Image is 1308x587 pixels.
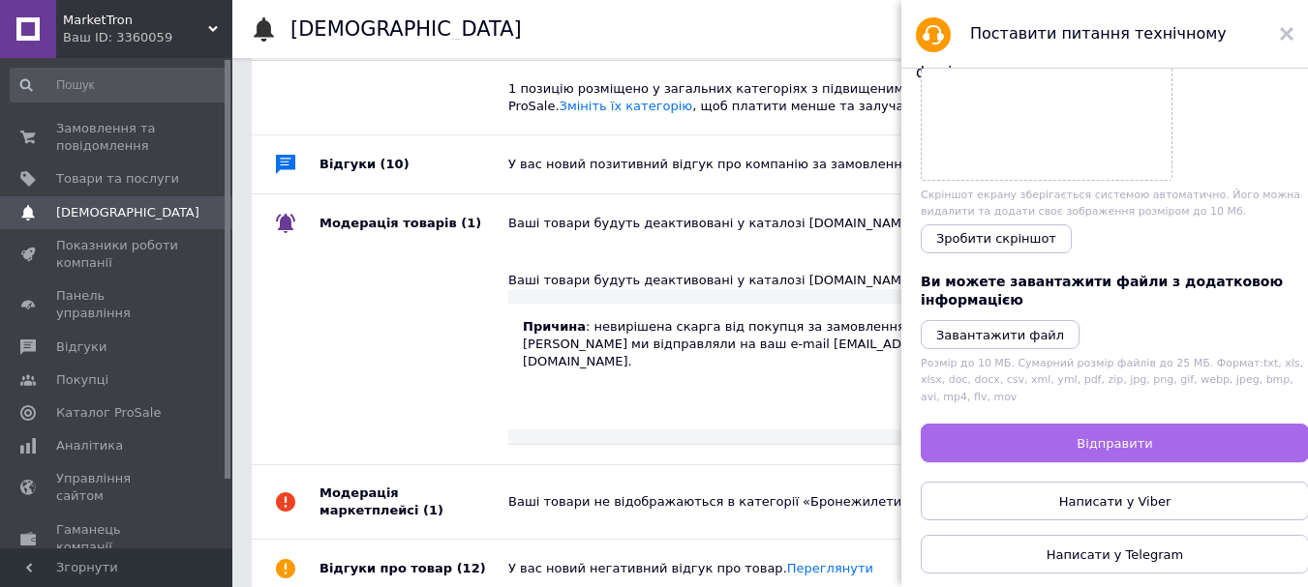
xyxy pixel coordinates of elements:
span: Зробити скріншот [936,231,1056,246]
span: Каталог ProSale [56,404,161,422]
a: Змініть їх категорію [560,99,693,113]
i: Завантажити файл [936,328,1064,342]
span: Скріншот екрану зберігається системою автоматично. Його можна видалити та додати своє зображення ... [921,189,1300,218]
p: [PERSON_NAME] ми відправляли на ваш e-mail [EMAIL_ADDRESS][DOMAIN_NAME]. [523,336,1032,370]
span: Панель управління [56,287,179,322]
span: Розмір до 10 МБ. Сумарний розмір файлів до 25 МБ. Формат: txt, xls, xlsx, doc, docx, csv, xml, ym... [921,357,1303,403]
span: Відправити [1077,436,1152,451]
a: Переглянути [787,561,873,575]
span: Гаманець компанії [56,521,179,556]
strong: Причина [523,319,586,334]
input: Пошук [10,68,228,103]
span: (1) [423,503,443,517]
span: MarketTron [63,12,208,29]
div: Відгуки [319,135,508,193]
span: Замовлення та повідомлення [56,120,179,155]
button: Завантажити файл [921,320,1080,349]
span: Написати у Viber [1059,494,1171,509]
div: Модерація товарів [319,194,508,252]
span: Ви можете завантажити файли з додатковою інформацією [921,274,1283,308]
span: (1) [461,216,481,230]
div: Ваш ID: 3360059 [63,29,232,46]
span: Товари та послуги [56,170,179,188]
span: Написати у Telegram [1047,547,1183,562]
span: Аналітика [56,437,123,455]
span: [DEMOGRAPHIC_DATA] [56,204,199,221]
div: Ваші товари будуть деактивовані у каталозі [DOMAIN_NAME] [508,272,1047,289]
span: Показники роботи компанії [56,237,179,272]
div: 1 позицію розміщено у загальних категоріях з підвищеними ставками ProSale. , щоб платити менше та... [508,80,1047,115]
h1: [DEMOGRAPHIC_DATA] [290,17,522,41]
span: (10) [380,157,410,171]
span: Відгуки [56,338,106,356]
div: Ваші товари не відображаються в категорії «Бронежилети та бронеплити» [508,493,1076,511]
div: Модерація маркетплейсі [319,465,508,539]
div: У вас новий позитивний відгук про компанію за замовленням 356364670. [508,156,1076,173]
span: (12) [457,561,486,575]
span: Покупці [56,371,108,389]
div: Ваші товари будуть деактивовані у каталозі [DOMAIN_NAME] [508,215,1076,232]
button: Зробити скріншот [921,224,1072,253]
div: У вас новий негативний відгук про товар. [508,560,1076,577]
span: Управління сайтом [56,470,179,505]
p: : невирішена скарга від покупця за замовленням №355155217. [523,318,1032,336]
